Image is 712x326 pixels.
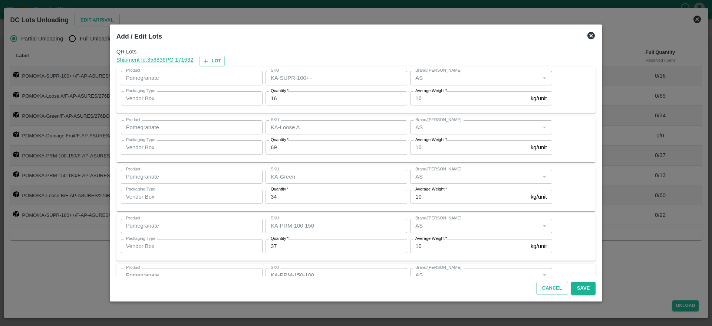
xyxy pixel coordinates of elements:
[415,186,447,192] label: Average Weight
[126,117,140,123] label: Product
[126,215,140,221] label: Product
[415,236,447,242] label: Average Weight
[271,215,279,221] label: SKU
[200,56,225,66] button: Lot
[415,137,447,143] label: Average Weight
[412,123,537,132] input: Create Brand/Marka
[271,68,279,74] label: SKU
[116,56,194,66] a: Shipment Id:356836PO 171632
[126,137,155,143] label: Packaging Type
[126,166,140,172] label: Product
[536,282,568,295] button: Cancel
[126,68,140,74] label: Product
[415,166,461,172] label: Brand/[PERSON_NAME]
[415,215,461,221] label: Brand/[PERSON_NAME]
[271,117,279,123] label: SKU
[412,270,537,280] input: Create Brand/Marka
[415,265,461,271] label: Brand/[PERSON_NAME]
[415,68,461,74] label: Brand/[PERSON_NAME]
[531,193,547,201] p: kg/unit
[271,186,289,192] label: Quantity
[126,236,155,242] label: Packaging Type
[415,117,461,123] label: Brand/[PERSON_NAME]
[271,265,279,271] label: SKU
[271,88,289,94] label: Quantity
[412,221,537,231] input: Create Brand/Marka
[531,143,547,151] p: kg/unit
[126,265,140,271] label: Product
[271,166,279,172] label: SKU
[116,33,162,40] b: Add / Edit Lots
[271,137,289,143] label: Quantity
[415,88,447,94] label: Average Weight
[271,236,289,242] label: Quantity
[412,73,537,83] input: Create Brand/Marka
[531,242,547,250] p: kg/unit
[531,94,547,102] p: kg/unit
[126,88,155,94] label: Packaging Type
[116,48,596,56] span: QR Lots
[412,172,537,182] input: Create Brand/Marka
[126,186,155,192] label: Packaging Type
[571,282,596,295] button: Save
